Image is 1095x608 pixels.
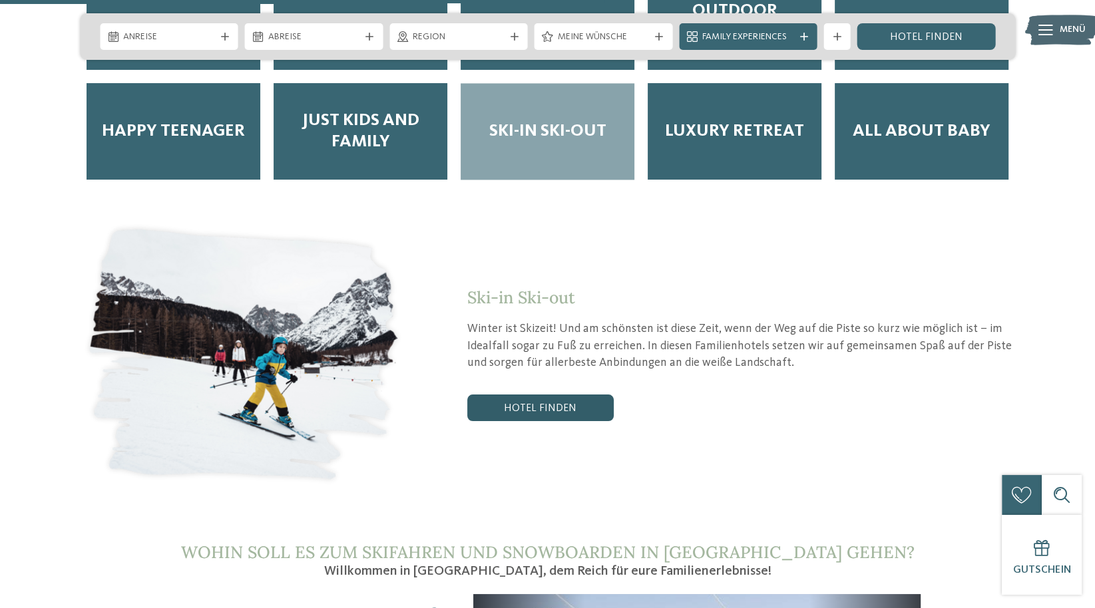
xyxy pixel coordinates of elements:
[857,23,996,50] a: Hotel finden
[665,121,804,142] span: Luxury Retreat
[413,31,505,44] span: Region
[268,31,360,44] span: Abreise
[80,220,407,489] img: Familienhotel an der Piste = Spaß ohne Ende
[476,11,620,32] span: Children’s Farm
[467,287,575,308] span: Ski-in Ski-out
[1013,565,1071,575] span: Gutschein
[324,565,771,578] span: Willkommen in [GEOGRAPHIC_DATA], dem Reich für eure Familienerlebnisse!
[558,31,650,44] span: Meine Wünsche
[467,394,614,421] a: Hotel finden
[287,110,434,152] span: Just Kids and Family
[702,31,794,44] span: Family Experiences
[489,121,606,142] span: Ski-in Ski-out
[102,121,245,142] span: Happy Teenager
[109,11,239,32] span: Winter Action
[853,121,990,142] span: All about Baby
[467,321,1015,371] p: Winter ist Skizeit! Und am schönsten ist diese Zeit, wenn der Weg auf die Piste so kurz wie mögli...
[875,11,969,32] span: Water Fun
[304,11,418,32] span: Small & Cosy
[123,31,215,44] span: Anreise
[1002,515,1082,595] a: Gutschein
[181,541,915,563] span: Wohin soll es zum Skifahren und Snowboarden in [GEOGRAPHIC_DATA] gehen?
